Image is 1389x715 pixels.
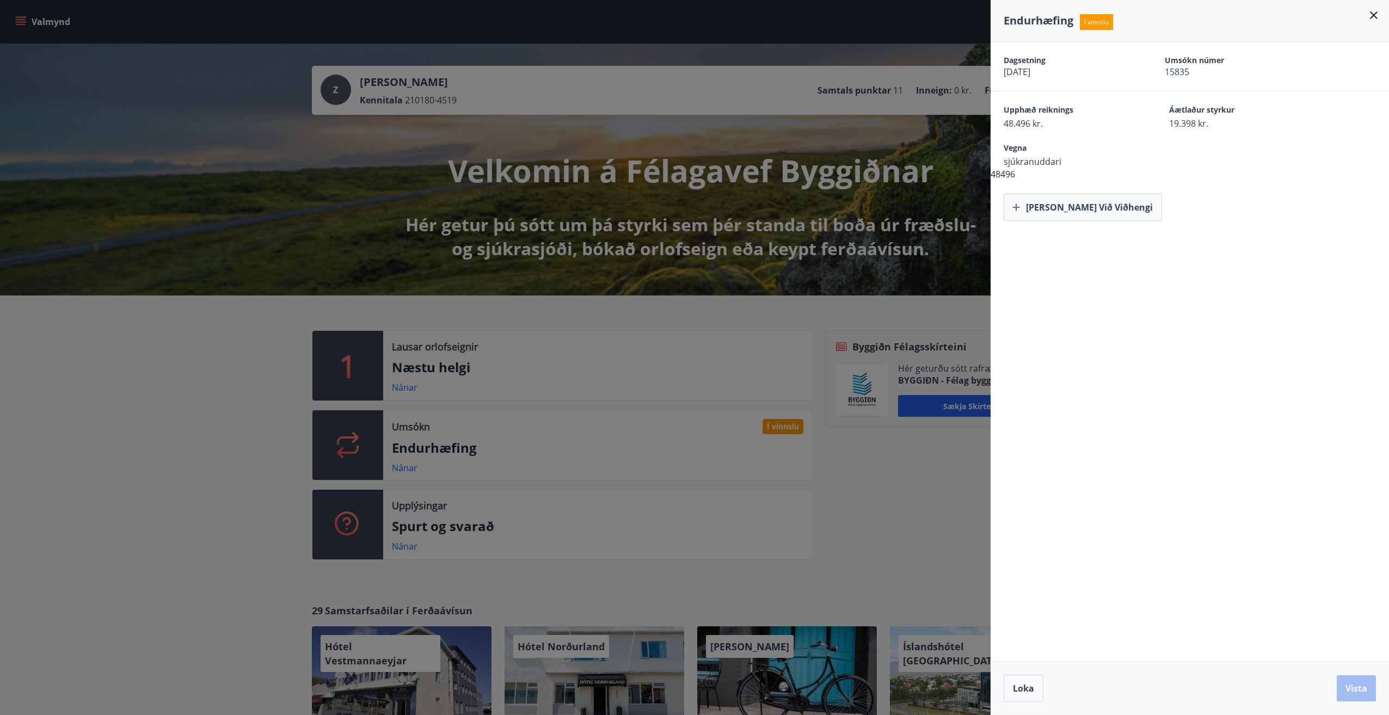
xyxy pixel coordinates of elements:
span: Í vinnslu [1080,14,1113,30]
span: Umsókn númer [1165,55,1288,66]
button: [PERSON_NAME] við viðhengi [1004,194,1162,221]
span: 15835 [1165,66,1288,78]
span: Upphæð reiknings [1004,104,1131,118]
span: 48.496 kr. [1004,118,1131,130]
span: [DATE] [1004,66,1127,78]
div: 48496 [991,42,1389,221]
span: Dagsetning [1004,55,1127,66]
span: Vegna [1004,143,1131,156]
button: Loka [1004,675,1043,702]
span: 19.398 kr. [1169,118,1296,130]
span: sjúkranuddari [1004,156,1131,168]
span: Áætlaður styrkur [1169,104,1296,118]
span: Endurhæfing [1004,13,1073,28]
span: Loka [1013,682,1034,694]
